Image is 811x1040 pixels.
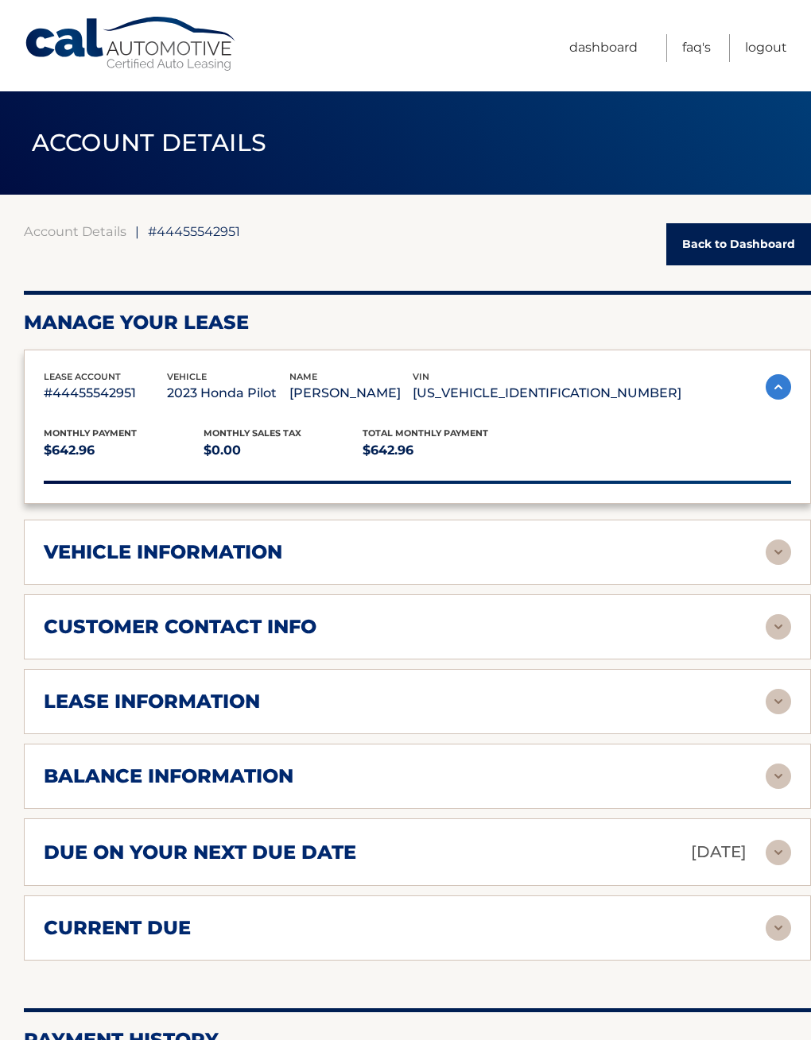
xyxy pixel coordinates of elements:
[691,838,747,866] p: [DATE]
[766,539,791,565] img: accordion-rest.svg
[413,382,681,404] p: [US_VEHICLE_IDENTIFICATION_NUMBER]
[682,34,711,62] a: FAQ's
[666,223,811,265] a: Back to Dashboard
[44,439,204,462] p: $642.96
[32,128,267,157] span: ACCOUNT DETAILS
[766,614,791,640] img: accordion-rest.svg
[44,841,356,864] h2: due on your next due date
[148,223,240,239] span: #44455542951
[44,764,293,788] h2: balance information
[44,690,260,713] h2: lease information
[167,371,207,382] span: vehicle
[413,371,429,382] span: vin
[204,439,363,462] p: $0.00
[44,540,282,564] h2: vehicle information
[363,439,522,462] p: $642.96
[363,427,488,439] span: Total Monthly Payment
[766,840,791,865] img: accordion-rest.svg
[569,34,638,62] a: Dashboard
[24,311,811,334] h2: Manage Your Lease
[44,427,137,439] span: Monthly Payment
[766,374,791,400] img: accordion-active.svg
[204,427,301,439] span: Monthly sales Tax
[24,223,126,239] a: Account Details
[745,34,787,62] a: Logout
[766,689,791,714] img: accordion-rest.svg
[44,382,167,404] p: #44455542951
[167,382,290,404] p: 2023 Honda Pilot
[289,382,413,404] p: [PERSON_NAME]
[135,223,139,239] span: |
[766,915,791,941] img: accordion-rest.svg
[44,371,121,382] span: lease account
[766,764,791,789] img: accordion-rest.svg
[24,16,239,72] a: Cal Automotive
[44,615,316,639] h2: customer contact info
[289,371,317,382] span: name
[44,916,191,940] h2: current due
